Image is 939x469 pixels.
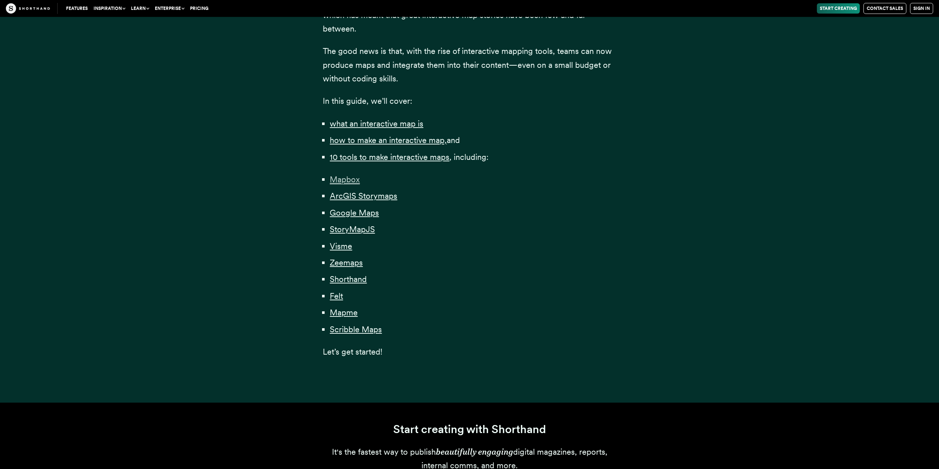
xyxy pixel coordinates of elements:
[330,135,447,145] a: how to make an interactive map,
[323,347,382,356] span: Let’s get started!
[187,3,211,14] a: Pricing
[863,3,906,14] a: Contact Sales
[393,422,546,436] span: Start creating with Shorthand
[152,3,187,14] button: Enterprise
[330,208,379,217] a: Google Maps
[323,46,612,83] span: The good news is that, with the rise of interactive mapping tools, teams can now produce maps and...
[323,96,412,106] span: In this guide, we’ll cover:
[330,274,367,284] a: Shorthand
[817,3,860,14] a: Start Creating
[330,291,343,301] a: Felt
[910,3,933,14] a: Sign in
[128,3,152,14] button: Learn
[330,119,423,128] a: what an interactive map is
[330,224,375,234] a: StoryMapJS
[436,447,513,457] em: beautifully engaging
[330,175,360,184] a: Mapbox
[63,3,91,14] a: Features
[330,152,449,162] a: 10 tools to make interactive maps
[330,325,382,334] a: Scribble Maps
[330,191,397,201] a: ArcGIS Storymaps
[447,135,460,145] span: and
[449,152,489,162] span: , including:
[6,3,50,14] img: The Craft
[330,258,363,267] a: Zeemaps
[330,241,352,251] a: Visme
[330,308,358,317] a: Mapme
[91,3,128,14] button: Inspiration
